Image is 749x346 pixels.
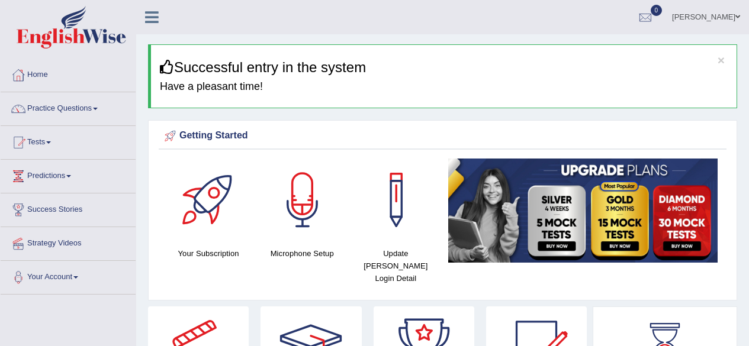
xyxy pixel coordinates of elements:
[261,247,343,260] h4: Microphone Setup
[448,159,718,263] img: small5.jpg
[162,127,724,145] div: Getting Started
[160,60,728,75] h3: Successful entry in the system
[1,261,136,290] a: Your Account
[1,160,136,189] a: Predictions
[1,193,136,223] a: Success Stories
[1,59,136,88] a: Home
[1,126,136,156] a: Tests
[718,54,725,66] button: ×
[168,247,249,260] h4: Your Subscription
[651,5,663,16] span: 0
[355,247,436,284] h4: Update [PERSON_NAME] Login Detail
[160,81,728,93] h4: Have a pleasant time!
[1,227,136,257] a: Strategy Videos
[1,92,136,122] a: Practice Questions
